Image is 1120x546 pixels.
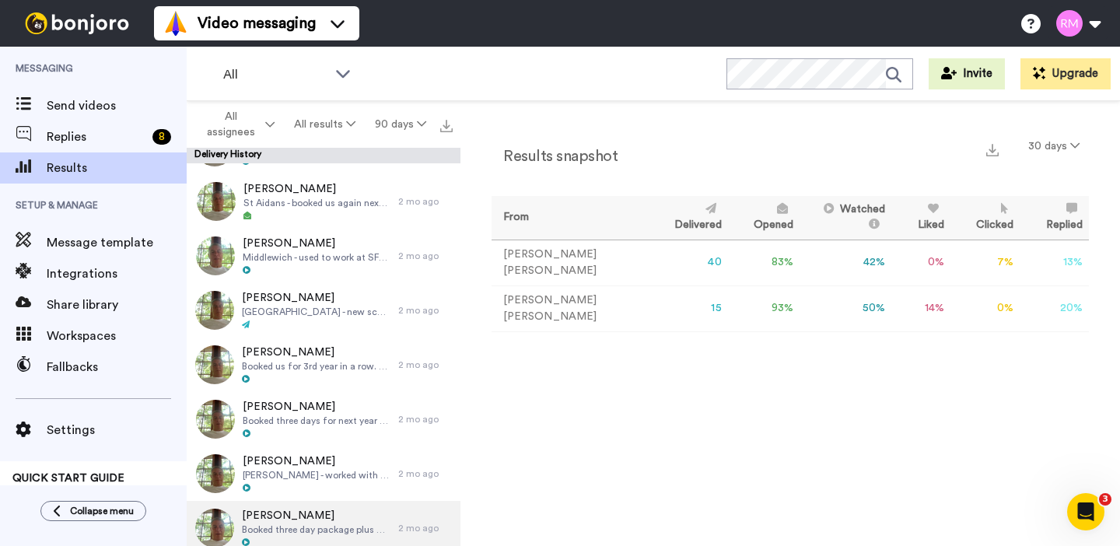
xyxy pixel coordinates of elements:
span: [PERSON_NAME] - worked with us for 7 years now. Booked Y8 WAI in October [243,469,390,481]
div: 2 mo ago [398,195,453,208]
td: 40 [648,240,728,285]
img: export.svg [440,120,453,132]
div: Delivery History [187,148,460,163]
td: 50 % [800,285,891,331]
span: [PERSON_NAME] [242,508,390,523]
th: Replied [1020,196,1089,240]
span: Workspaces [47,327,187,345]
div: 2 mo ago [398,304,453,317]
span: [PERSON_NAME] [242,290,390,306]
td: 93 % [728,285,800,331]
span: Share library [47,296,187,314]
button: Upgrade [1020,58,1111,89]
th: Opened [728,196,800,240]
span: All [223,65,327,84]
button: Export all results that match these filters now. [436,113,457,136]
div: 2 mo ago [398,413,453,425]
span: All assignees [199,109,262,140]
th: Liked [891,196,950,240]
img: export.svg [986,144,999,156]
span: 3 [1099,493,1111,506]
th: Clicked [950,196,1020,240]
td: 0 % [950,285,1020,331]
img: ace95c3e-de79-443c-aafa-50abac19febf-thumb.jpg [195,345,234,384]
span: [PERSON_NAME] [243,236,390,251]
td: 14 % [891,285,950,331]
span: Message template [47,233,187,252]
td: 83 % [728,240,800,285]
th: Watched [800,196,891,240]
button: 30 days [1019,132,1089,160]
span: Middlewich - used to work at SFX. Booked us last year and booked again for Y9 [243,251,390,264]
div: 2 mo ago [398,522,453,534]
span: Results [47,159,187,177]
iframe: Intercom live chat [1067,493,1104,530]
button: Invite [929,58,1005,89]
a: [PERSON_NAME][PERSON_NAME] - worked with us for 7 years now. Booked Y8 WAI in October2 mo ago [187,446,460,501]
span: QUICK START GUIDE [12,473,124,484]
td: 0 % [891,240,950,285]
div: 2 mo ago [398,250,453,262]
a: [PERSON_NAME][GEOGRAPHIC_DATA] - new school booked big package Y11/Y10/Y8 Heroes, extensions with... [187,283,460,338]
span: Booked three days for next year with [PERSON_NAME]. Hero buddy programme going strong. [243,415,390,427]
span: [PERSON_NAME] [243,181,390,197]
td: 42 % [800,240,891,285]
span: St Aidans - booked us again next year for Y11 in Feb and Y9 in June [243,197,390,209]
img: ed4932b8-790c-4435-b431-524ff12b06ac-thumb.jpg [196,400,235,439]
img: 663a2a28-b01d-4885-a1f2-475052827e65-thumb.jpg [196,236,235,275]
span: Collapse menu [70,505,134,517]
div: 2 mo ago [398,359,453,371]
button: All assignees [190,103,285,146]
a: [PERSON_NAME]Booked three days for next year with [PERSON_NAME]. Hero buddy programme going stron... [187,392,460,446]
td: 15 [648,285,728,331]
span: [PERSON_NAME] [243,399,390,415]
span: [PERSON_NAME] [243,453,390,469]
span: Booked us for 3rd year in a row. Just had [PERSON_NAME] Y7 [PERSON_NAME] and booked same again fo... [242,360,390,373]
td: [PERSON_NAME] [PERSON_NAME] [492,240,648,285]
span: Fallbacks [47,358,187,376]
a: [PERSON_NAME]Booked us for 3rd year in a row. Just had [PERSON_NAME] Y7 [PERSON_NAME] and booked ... [187,338,460,392]
img: bj-logo-header-white.svg [19,12,135,34]
button: All results [285,110,366,138]
th: Delivered [648,196,728,240]
img: f632951b-737d-45bb-98cb-249cbfefa6b9-thumb.jpg [195,291,234,330]
td: 7 % [950,240,1020,285]
img: vm-color.svg [163,11,188,36]
div: 8 [152,129,171,145]
span: Send videos [47,96,187,115]
span: [PERSON_NAME] [242,345,390,360]
th: From [492,196,648,240]
a: [PERSON_NAME]St Aidans - booked us again next year for Y11 in Feb and Y9 in June2 mo ago [187,174,460,229]
td: 20 % [1020,285,1089,331]
a: [PERSON_NAME]Middlewich - used to work at SFX. Booked us last year and booked again for Y92 mo ago [187,229,460,283]
span: Video messaging [198,12,316,34]
button: 90 days [365,110,436,138]
span: Integrations [47,264,187,283]
img: cce693a8-56db-44be-9fd4-922b6d782bd7-thumb.jpg [197,182,236,221]
span: Settings [47,421,187,439]
span: [GEOGRAPHIC_DATA] - new school booked big package Y11/Y10/Y8 Heroes, extensions with [PERSON_NAME... [242,306,390,318]
span: Booked three day package plus ongoing support with [PERSON_NAME] and [PERSON_NAME]. 6th year work... [242,523,390,536]
button: Export a summary of each team member’s results that match this filter now. [982,138,1003,160]
button: Collapse menu [40,501,146,521]
span: Replies [47,128,146,146]
td: 13 % [1020,240,1089,285]
td: [PERSON_NAME] [PERSON_NAME] [492,285,648,331]
div: 2 mo ago [398,467,453,480]
img: 189a6a90-0d23-44d5-ba8a-b2ca4dc1bf49-thumb.jpg [196,454,235,493]
h2: Results snapshot [492,148,618,165]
